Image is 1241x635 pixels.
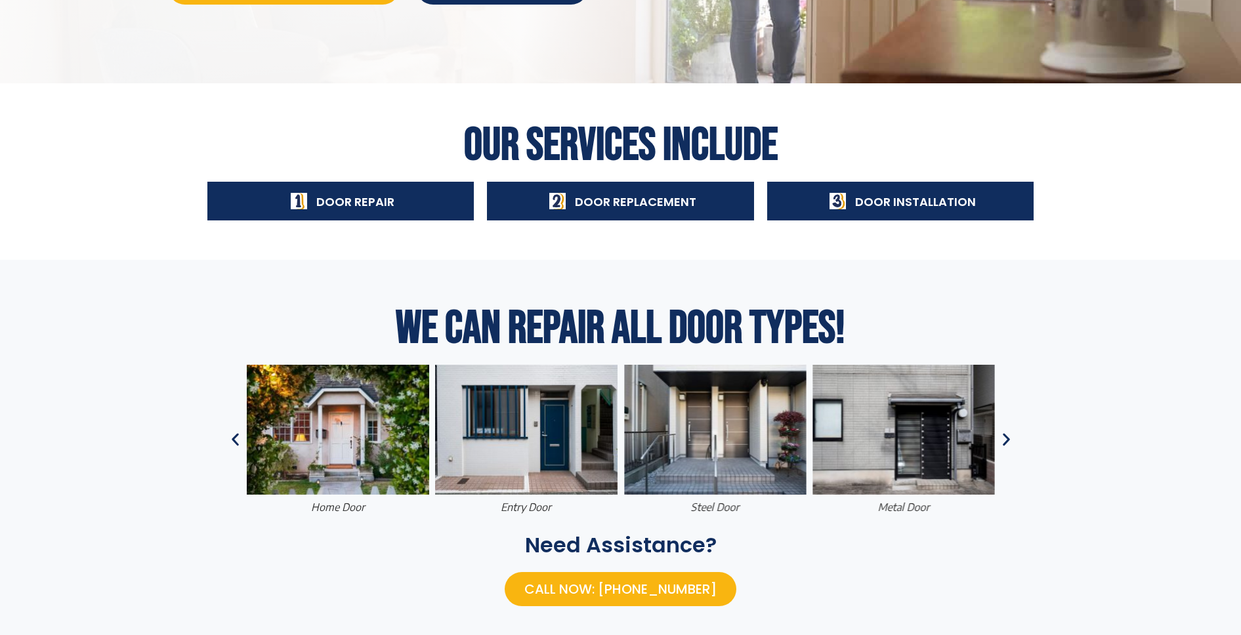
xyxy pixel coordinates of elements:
span: Door Installation [855,194,976,210]
figcaption: entry door [435,500,618,514]
div: Image Carousel [247,365,995,515]
figcaption: Steel door [624,500,807,514]
div: 19 / 37 [624,365,807,515]
figcaption: Metal door [812,500,995,514]
figcaption: home door [247,500,429,514]
span: Door Replacement [575,194,696,210]
h2: Need Assistance? [227,535,1015,556]
div: 20 / 37 [812,365,995,515]
a: home doorhome door [247,365,429,515]
div: 17 / 37 [247,365,429,515]
a: Call Now: [PHONE_NUMBER] [505,572,736,606]
div: 18 / 37 [435,365,618,515]
span: Door Repair [316,194,394,210]
a: Steel doorSteel door [624,365,807,515]
img: Doors Repair General 20 [624,365,807,495]
h2: We Can Repair All Door Types! [227,306,1015,352]
img: Doors Repair General 21 [812,365,995,495]
a: Screen Doorentry door [435,365,618,515]
img: Doors Repair General 19 [435,365,618,495]
h2: Our Services Include [201,123,1041,169]
img: Doors Repair General 18 [247,365,429,495]
a: Metal doorMetal door [812,365,995,515]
